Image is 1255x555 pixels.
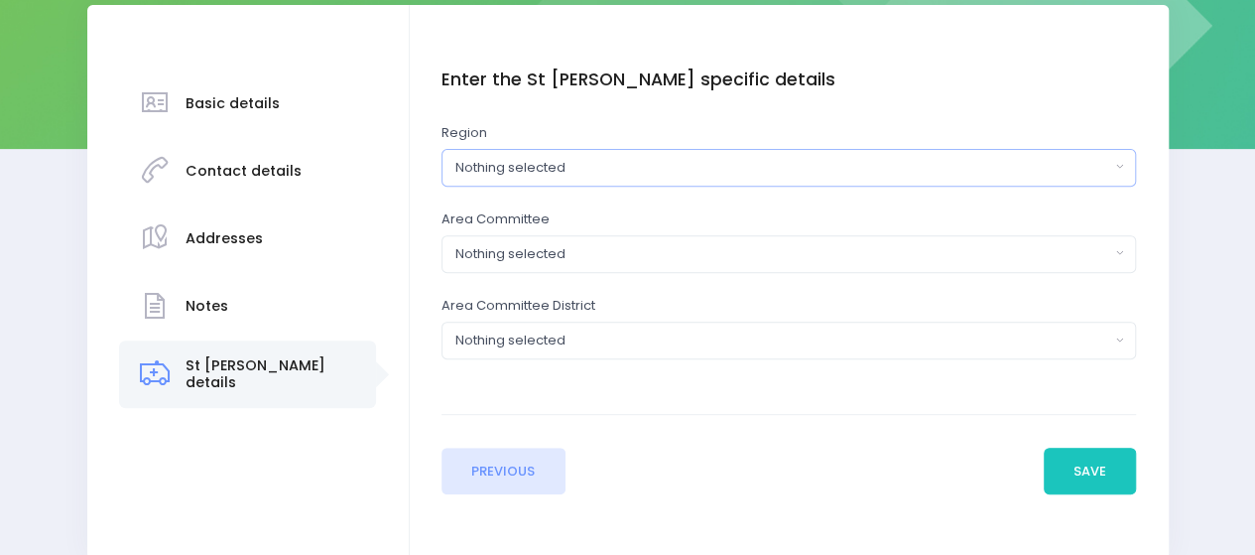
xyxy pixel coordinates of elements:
[1044,448,1137,495] button: Save
[455,158,1110,178] div: Nothing selected
[441,123,487,143] label: Region
[441,69,1136,90] h4: Enter the St [PERSON_NAME] specific details
[441,322,1136,359] button: Nothing selected
[186,95,280,112] h3: Basic details
[186,357,357,391] h3: St [PERSON_NAME] details
[441,235,1136,273] button: Nothing selected
[441,296,595,316] label: Area Committee District
[455,244,1110,264] div: Nothing selected
[186,298,228,315] h3: Notes
[186,163,302,180] h3: Contact details
[455,331,1110,350] div: Nothing selected
[441,448,565,495] button: Previous
[441,149,1136,187] button: Nothing selected
[441,209,550,229] label: Area Committee
[186,230,263,247] h3: Addresses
